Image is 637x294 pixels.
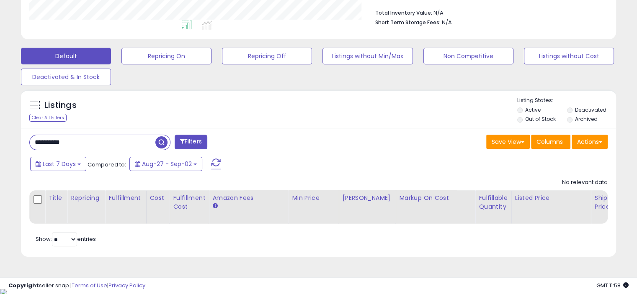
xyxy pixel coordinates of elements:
div: Listed Price [515,194,588,202]
div: Ship Price [595,194,611,211]
strong: Copyright [8,281,39,289]
div: No relevant data [562,179,608,187]
span: Compared to: [88,161,126,169]
div: Markup on Cost [399,194,472,202]
button: Repricing Off [222,48,312,64]
div: [PERSON_NAME] [342,194,392,202]
span: Last 7 Days [43,160,76,168]
a: Terms of Use [72,281,107,289]
button: Actions [572,135,608,149]
th: The percentage added to the cost of goods (COGS) that forms the calculator for Min & Max prices. [396,190,475,224]
span: N/A [442,18,452,26]
div: Cost [150,194,166,202]
button: Aug-27 - Sep-02 [129,157,202,171]
label: Out of Stock [525,115,556,123]
button: Default [21,48,111,64]
span: Show: entries [36,235,96,243]
span: Aug-27 - Sep-02 [142,160,192,168]
button: Last 7 Days [30,157,86,171]
div: Repricing [71,194,101,202]
div: seller snap | | [8,282,145,290]
b: Total Inventory Value: [375,9,432,16]
button: Filters [175,135,207,149]
div: Fulfillment Cost [173,194,205,211]
button: Repricing On [121,48,211,64]
h5: Listings [44,100,77,111]
button: Columns [531,135,570,149]
button: Listings without Cost [524,48,614,64]
li: N/A [375,7,601,17]
div: Min Price [292,194,335,202]
label: Deactivated [575,106,606,113]
small: Amazon Fees. [212,202,217,210]
label: Archived [575,115,597,123]
div: Amazon Fees [212,194,285,202]
div: Title [49,194,64,202]
button: Deactivated & In Stock [21,69,111,85]
span: Columns [536,138,563,146]
b: Short Term Storage Fees: [375,19,441,26]
label: Active [525,106,541,113]
a: Privacy Policy [108,281,145,289]
div: Fulfillable Quantity [479,194,508,211]
button: Listings without Min/Max [322,48,413,64]
div: Fulfillment [108,194,142,202]
p: Listing States: [517,97,616,105]
button: Save View [486,135,530,149]
button: Non Competitive [423,48,513,64]
span: 2025-09-10 11:58 GMT [596,281,629,289]
div: Clear All Filters [29,114,67,122]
